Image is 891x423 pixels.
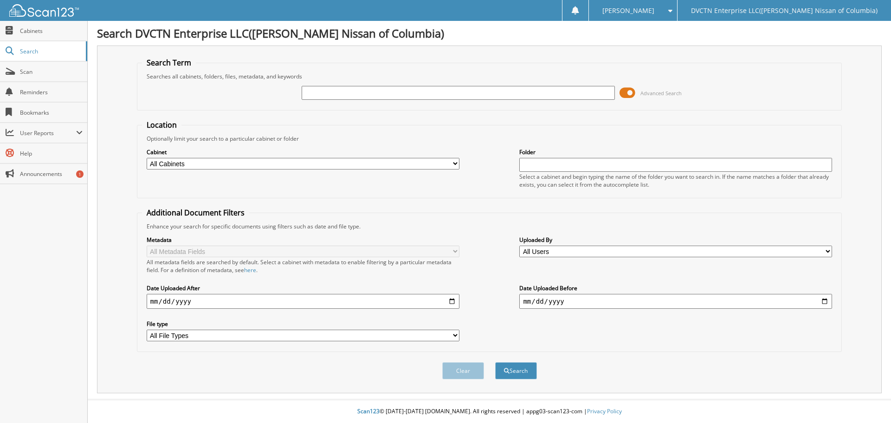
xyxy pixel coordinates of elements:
div: © [DATE]-[DATE] [DOMAIN_NAME]. All rights reserved | appg03-scan123-com | [88,400,891,423]
label: Metadata [147,236,459,244]
a: Privacy Policy [587,407,622,415]
span: Scan [20,68,83,76]
div: Select a cabinet and begin typing the name of the folder you want to search in. If the name match... [519,173,832,189]
span: Reminders [20,88,83,96]
span: Search [20,47,81,55]
div: All metadata fields are searched by default. Select a cabinet with metadata to enable filtering b... [147,258,459,274]
legend: Additional Document Filters [142,208,249,218]
h1: Search DVCTN Enterprise LLC([PERSON_NAME] Nissan of Columbia) [97,26,882,41]
button: Search [495,362,537,379]
img: scan123-logo-white.svg [9,4,79,17]
span: DVCTN Enterprise LLC([PERSON_NAME] Nissan of Columbia) [691,8,878,13]
span: Help [20,150,83,157]
input: end [519,294,832,309]
div: 1 [76,170,84,178]
span: Cabinets [20,27,83,35]
button: Clear [442,362,484,379]
span: Announcements [20,170,83,178]
legend: Search Term [142,58,196,68]
span: Bookmarks [20,109,83,117]
div: Optionally limit your search to a particular cabinet or folder [142,135,837,143]
span: User Reports [20,129,76,137]
label: Date Uploaded After [147,284,459,292]
div: Searches all cabinets, folders, files, metadata, and keywords [142,72,837,80]
span: Advanced Search [640,90,682,97]
legend: Location [142,120,181,130]
label: Cabinet [147,148,459,156]
span: [PERSON_NAME] [602,8,654,13]
label: Folder [519,148,832,156]
label: Uploaded By [519,236,832,244]
label: File type [147,320,459,328]
div: Enhance your search for specific documents using filters such as date and file type. [142,222,837,230]
input: start [147,294,459,309]
a: here [244,266,256,274]
span: Scan123 [357,407,380,415]
label: Date Uploaded Before [519,284,832,292]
